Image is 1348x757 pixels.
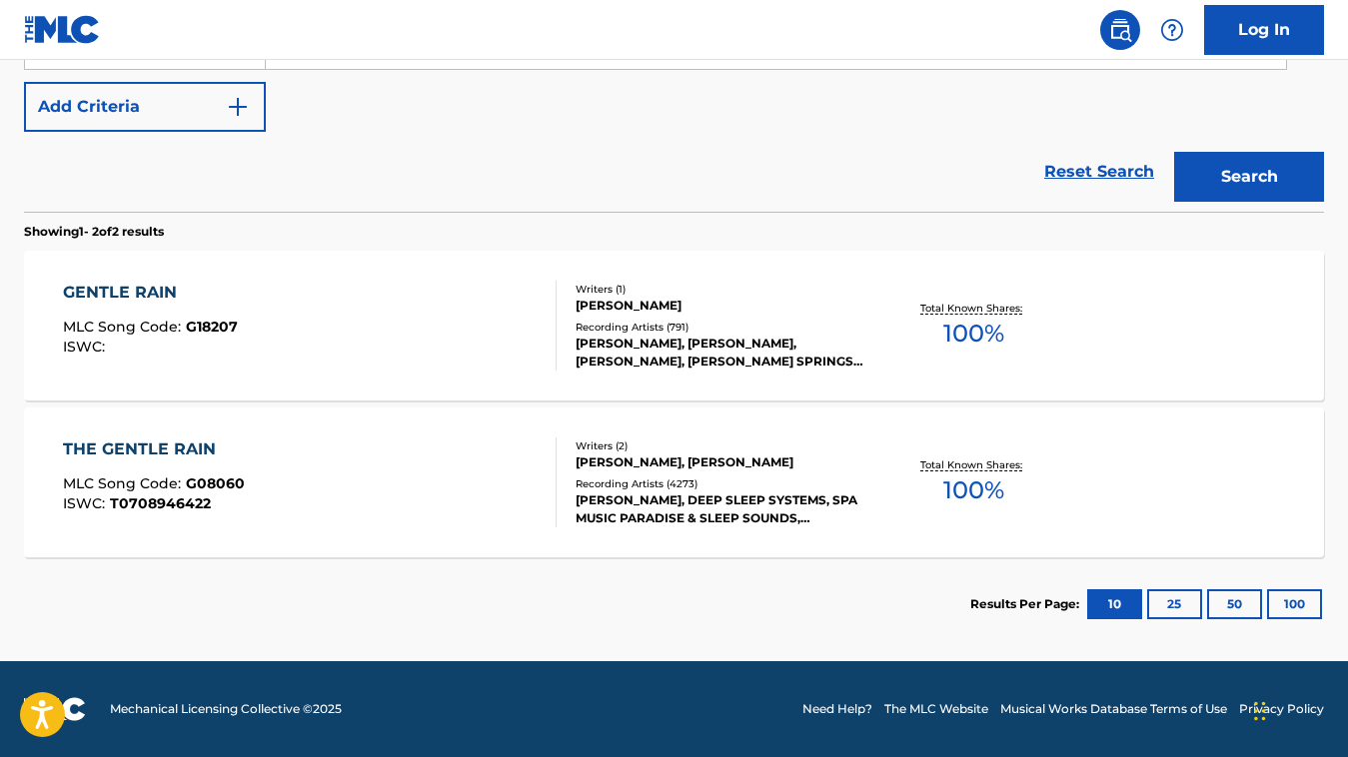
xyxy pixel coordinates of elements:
button: 100 [1267,589,1322,619]
button: Search [1174,152,1324,202]
span: 100 % [943,316,1004,352]
img: search [1108,18,1132,42]
span: 100 % [943,472,1004,508]
div: Recording Artists ( 791 ) [576,320,865,335]
p: Total Known Shares: [920,457,1027,472]
img: help [1160,18,1184,42]
button: 50 [1207,589,1262,619]
div: [PERSON_NAME], [PERSON_NAME], [PERSON_NAME], [PERSON_NAME] SPRINGS, [PERSON_NAME] [576,335,865,371]
img: 9d2ae6d4665cec9f34b9.svg [226,95,250,119]
a: Need Help? [802,700,872,718]
div: Drag [1254,681,1266,741]
div: GENTLE RAIN [63,281,238,305]
a: Musical Works Database Terms of Use [1000,700,1227,718]
a: Reset Search [1034,150,1164,194]
button: 10 [1087,589,1142,619]
iframe: Chat Widget [1248,661,1348,757]
span: ISWC : [63,494,110,512]
a: Public Search [1100,10,1140,50]
span: MLC Song Code : [63,318,186,336]
a: GENTLE RAINMLC Song Code:G18207ISWC:Writers (1)[PERSON_NAME]Recording Artists (791)[PERSON_NAME],... [24,251,1324,400]
div: Writers ( 2 ) [576,438,865,453]
div: [PERSON_NAME], [PERSON_NAME] [576,453,865,471]
img: MLC Logo [24,15,101,44]
a: Log In [1204,5,1324,55]
div: Recording Artists ( 4273 ) [576,476,865,491]
div: Writers ( 1 ) [576,282,865,297]
span: G08060 [186,474,245,492]
div: THE GENTLE RAIN [63,437,245,461]
p: Results Per Page: [970,595,1084,613]
span: MLC Song Code : [63,474,186,492]
img: logo [24,697,86,721]
button: 25 [1147,589,1202,619]
a: Privacy Policy [1239,700,1324,718]
span: ISWC : [63,338,110,356]
a: THE GENTLE RAINMLC Song Code:G08060ISWC:T0708946422Writers (2)[PERSON_NAME], [PERSON_NAME]Recordi... [24,407,1324,557]
div: Help [1152,10,1192,50]
p: Total Known Shares: [920,301,1027,316]
div: [PERSON_NAME], DEEP SLEEP SYSTEMS, SPA MUSIC PARADISE & SLEEP SOUNDS, [PERSON_NAME], SOUNDSCAPES,... [576,491,865,527]
button: Add Criteria [24,82,266,132]
div: [PERSON_NAME] [576,297,865,315]
span: G18207 [186,318,238,336]
p: Showing 1 - 2 of 2 results [24,223,164,241]
a: The MLC Website [884,700,988,718]
span: Mechanical Licensing Collective © 2025 [110,700,342,718]
span: T0708946422 [110,494,211,512]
